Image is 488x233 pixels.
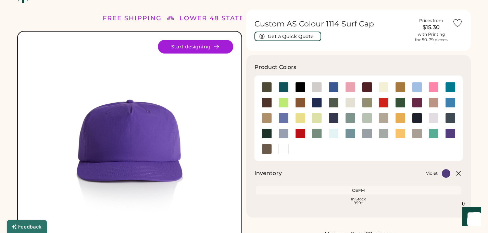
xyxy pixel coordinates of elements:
[254,169,282,177] h2: Inventory
[414,23,448,32] div: $15.30
[415,32,448,43] div: with Printing for 50-79 pieces
[254,32,321,41] button: Get a Quick Quote
[419,18,443,23] div: Prices from
[426,171,438,176] div: Violet
[455,202,485,232] iframe: Front Chat
[254,63,297,71] h3: Product Colors
[179,14,249,23] div: LOWER 48 STATES
[254,19,410,29] h1: Custom AS Colour 1114 Surf Cap
[257,197,460,205] div: In Stock 999+
[257,188,460,193] div: OSFM
[158,40,233,54] button: Start designing
[103,14,162,23] div: FREE SHIPPING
